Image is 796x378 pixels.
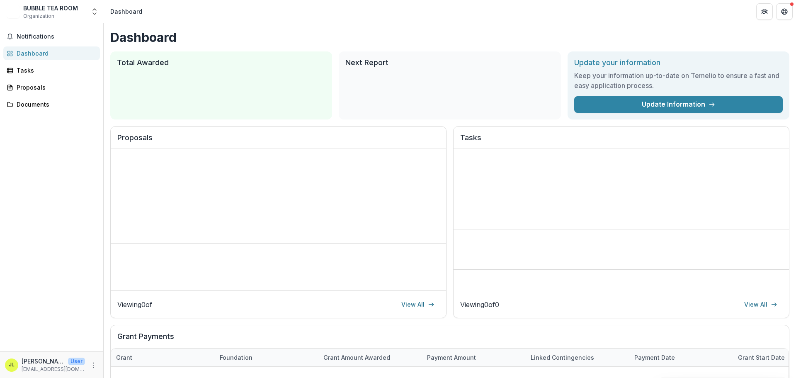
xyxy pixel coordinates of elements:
[22,357,65,366] p: [PERSON_NAME]
[17,83,93,92] div: Proposals
[3,30,100,43] button: Notifications
[460,133,782,149] h2: Tasks
[3,98,100,111] a: Documents
[17,33,97,40] span: Notifications
[107,5,146,17] nav: breadcrumb
[3,80,100,94] a: Proposals
[756,3,773,20] button: Partners
[3,46,100,60] a: Dashboard
[776,3,793,20] button: Get Help
[574,58,783,67] h2: Update your information
[574,71,783,90] h3: Keep your information up-to-date on Temelio to ensure a fast and easy application process.
[117,58,325,67] h2: Total Awarded
[17,49,93,58] div: Dashboard
[88,360,98,370] button: More
[23,12,54,20] span: Organization
[460,300,499,310] p: Viewing 0 of 0
[89,3,100,20] button: Open entity switcher
[23,4,78,12] div: BUBBLE TEA ROOM
[17,66,93,75] div: Tasks
[345,58,554,67] h2: Next Report
[22,366,85,373] p: [EMAIL_ADDRESS][DOMAIN_NAME]
[68,358,85,365] p: User
[117,332,782,348] h2: Grant Payments
[110,7,142,16] div: Dashboard
[739,298,782,311] a: View All
[17,100,93,109] div: Documents
[574,96,783,113] a: Update Information
[9,362,15,368] div: JUAN LI
[396,298,439,311] a: View All
[117,300,152,310] p: Viewing 0 of
[117,133,439,149] h2: Proposals
[3,63,100,77] a: Tasks
[110,30,789,45] h1: Dashboard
